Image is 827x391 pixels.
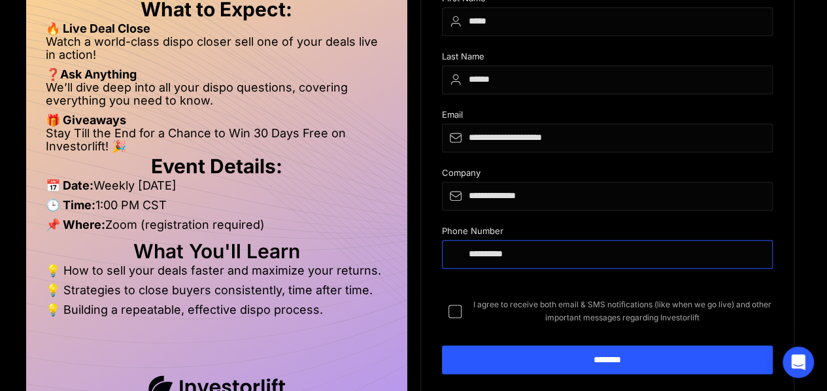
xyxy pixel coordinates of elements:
strong: 🕒 Time: [46,198,95,212]
li: 💡 How to sell your deals faster and maximize your returns. [46,264,388,284]
span: I agree to receive both email & SMS notifications (like when we go live) and other important mess... [472,298,773,324]
li: 💡 Strategies to close buyers consistently, time after time. [46,284,388,303]
li: We’ll dive deep into all your dispo questions, covering everything you need to know. [46,81,388,114]
strong: ❓Ask Anything [46,67,137,81]
div: Open Intercom Messenger [783,347,814,378]
li: Weekly [DATE] [46,179,388,199]
strong: Event Details: [151,154,282,178]
div: Last Name [442,52,773,65]
div: Phone Number [442,226,773,240]
li: Stay Till the End for a Chance to Win 30 Days Free on Investorlift! 🎉 [46,127,388,153]
li: 1:00 PM CST [46,199,388,218]
strong: 🔥 Live Deal Close [46,22,150,35]
div: Company [442,168,773,182]
li: Watch a world-class dispo closer sell one of your deals live in action! [46,35,388,68]
div: Email [442,110,773,124]
li: 💡 Building a repeatable, effective dispo process. [46,303,388,316]
strong: 🎁 Giveaways [46,113,126,127]
li: Zoom (registration required) [46,218,388,238]
strong: 📅 Date: [46,178,93,192]
strong: 📌 Where: [46,218,105,231]
h2: What You'll Learn [46,245,388,258]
